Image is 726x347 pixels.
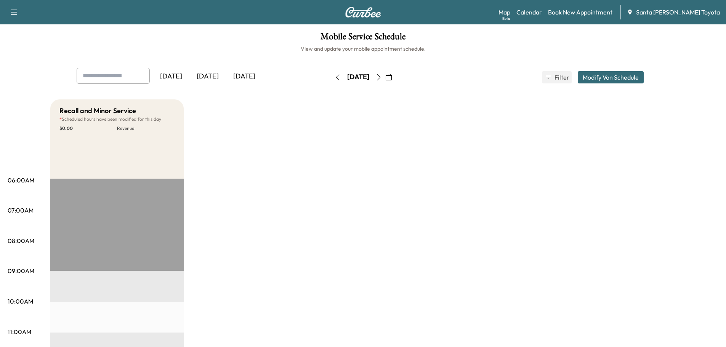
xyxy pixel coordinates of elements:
p: 08:00AM [8,236,34,245]
a: Book New Appointment [548,8,612,17]
span: Santa [PERSON_NAME] Toyota [636,8,720,17]
p: $ 0.00 [59,125,117,131]
span: Filter [555,73,568,82]
p: 09:00AM [8,266,34,275]
p: 10:00AM [8,297,33,306]
button: Modify Van Schedule [578,71,644,83]
div: [DATE] [347,72,369,82]
p: Revenue [117,125,175,131]
button: Filter [542,71,572,83]
a: Calendar [516,8,542,17]
p: 11:00AM [8,327,31,336]
div: Beta [502,16,510,21]
h6: View and update your mobile appointment schedule. [8,45,718,53]
div: [DATE] [189,68,226,85]
p: 07:00AM [8,206,34,215]
img: Curbee Logo [345,7,381,18]
div: [DATE] [153,68,189,85]
h1: Mobile Service Schedule [8,32,718,45]
p: Scheduled hours have been modified for this day [59,116,175,122]
h5: Recall and Minor Service [59,106,136,116]
p: 06:00AM [8,176,34,185]
div: [DATE] [226,68,263,85]
a: MapBeta [498,8,510,17]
